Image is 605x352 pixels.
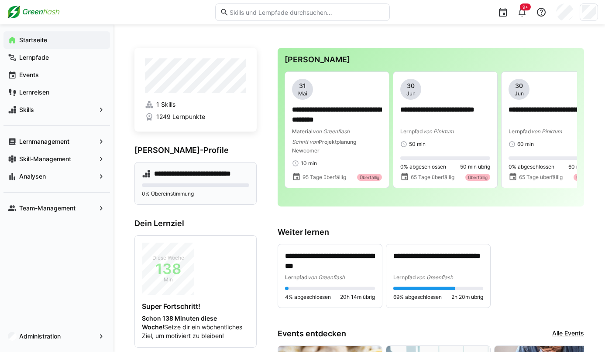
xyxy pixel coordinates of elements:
span: Jun [406,90,416,97]
div: Überfällig [465,174,490,181]
span: von Greenflash [416,274,453,281]
a: 1 Skills [145,100,246,109]
div: Überfällig [574,174,598,181]
span: 60 min [517,141,534,148]
span: 30 [515,81,523,90]
span: 95 Tage überfällig [302,174,346,181]
span: von Pinktum [531,128,562,135]
div: Überfällig [357,174,382,181]
span: 65 Tage überfällig [411,174,454,181]
a: Alle Events [552,329,584,338]
span: 0% abgeschlossen [400,163,446,170]
p: Setze dir ein wöchentliches Ziel, um motiviert zu bleiben! [142,314,249,340]
span: von Greenflash [313,128,350,135]
span: Projektplanung Newcomer [292,139,356,154]
strong: Schon 138 Minuten diese Woche! [142,315,217,331]
span: 0% abgeschlossen [509,163,554,170]
span: Jun [515,90,524,97]
span: 1 Skills [156,100,175,109]
span: Mai [298,90,307,97]
span: Lernpfad [285,274,308,281]
span: 10 min [301,160,317,167]
input: Skills und Lernpfade durchsuchen… [229,8,385,16]
h3: Events entdecken [278,329,346,338]
span: Material [292,128,313,135]
span: Lernpfad [509,128,531,135]
span: 9+ [522,4,528,10]
span: 50 min [409,141,426,148]
span: 1249 Lernpunkte [156,112,205,121]
h3: [PERSON_NAME]-Profile [134,146,257,155]
span: 20h 14m übrig [340,294,375,301]
span: Lernpfad [400,128,423,135]
h4: Super Fortschritt! [142,302,249,311]
span: von Pinktum [423,128,454,135]
span: 65 Tage überfällig [519,174,563,181]
h3: [PERSON_NAME] [285,55,577,64]
span: 31 [299,81,306,90]
span: 30 [407,81,415,90]
span: 4% abgeschlossen [285,294,331,301]
span: Schritt von [292,139,319,145]
span: 50 min übrig [460,163,490,170]
span: von Greenflash [308,274,345,281]
p: 0% Übereinstimmung [142,190,249,197]
span: Lernpfad [393,274,416,281]
h3: Dein Lernziel [134,219,257,228]
span: 60 min übrig [568,163,598,170]
span: 2h 20m übrig [451,294,483,301]
h3: Weiter lernen [278,227,584,237]
span: 69% abgeschlossen [393,294,442,301]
